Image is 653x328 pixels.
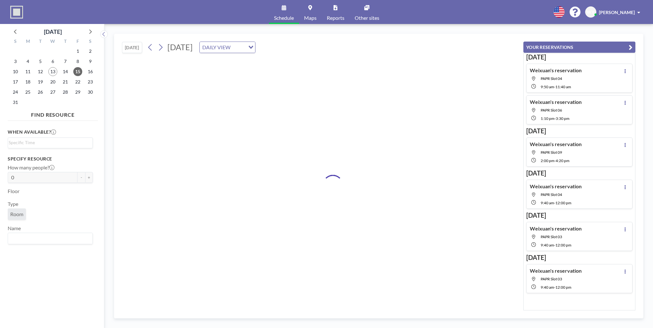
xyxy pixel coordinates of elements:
h4: FIND RESOURCE [8,109,98,118]
span: Thursday, August 28, 2025 [61,88,70,97]
span: Tuesday, August 26, 2025 [36,88,45,97]
span: Saturday, August 30, 2025 [86,88,95,97]
h3: [DATE] [526,254,633,262]
span: PAPR Slot 09 [541,150,562,155]
span: Other sites [355,15,379,20]
span: Sunday, August 24, 2025 [11,88,20,97]
span: Saturday, August 23, 2025 [86,77,95,86]
span: 11:40 AM [555,84,571,89]
h4: Weixuan's reservation [530,99,582,105]
span: Friday, August 1, 2025 [73,47,82,56]
label: Floor [8,188,20,194]
label: Name [8,225,21,231]
span: Saturday, August 16, 2025 [86,67,95,76]
span: Sunday, August 3, 2025 [11,57,20,66]
span: 12:00 PM [555,243,571,247]
span: Friday, August 29, 2025 [73,88,82,97]
span: Wednesday, August 6, 2025 [48,57,57,66]
img: organization-logo [10,6,23,19]
div: Search for option [8,233,93,244]
span: Monday, August 11, 2025 [23,67,32,76]
button: [DATE] [122,42,142,53]
button: YOUR RESERVATIONS [523,42,635,53]
input: Search for option [9,139,89,146]
button: + [85,172,93,183]
label: Type [8,201,18,207]
span: PAPR Slot 03 [541,277,562,281]
span: Reports [327,15,344,20]
span: Tuesday, August 5, 2025 [36,57,45,66]
h4: Weixuan's reservation [530,225,582,232]
span: [DATE] [167,42,193,52]
span: - [554,84,555,89]
span: Sunday, August 17, 2025 [11,77,20,86]
div: S [84,38,96,46]
span: 4:20 PM [556,158,569,163]
span: Friday, August 15, 2025 [73,67,82,76]
input: Search for option [232,43,245,51]
span: - [554,200,555,205]
h3: [DATE] [526,169,633,177]
span: 12:00 PM [555,285,571,290]
div: W [47,38,59,46]
span: 9:40 AM [541,200,554,205]
span: Saturday, August 9, 2025 [86,57,95,66]
span: Monday, August 4, 2025 [23,57,32,66]
h4: Weixuan's reservation [530,67,582,74]
span: Schedule [274,15,294,20]
span: - [554,285,555,290]
div: Search for option [200,42,255,53]
div: Search for option [8,138,93,147]
span: Sunday, August 10, 2025 [11,67,20,76]
span: 9:40 AM [541,243,554,247]
div: T [34,38,47,46]
span: 3:30 PM [556,116,569,121]
label: How many people? [8,164,54,171]
span: - [554,116,556,121]
h4: Weixuan's reservation [530,268,582,274]
h3: Specify resource [8,156,93,162]
span: PAPR Slot 04 [541,192,562,197]
span: Wednesday, August 27, 2025 [48,88,57,97]
span: Tuesday, August 19, 2025 [36,77,45,86]
span: PAPR Slot 03 [541,234,562,239]
span: Monday, August 18, 2025 [23,77,32,86]
div: S [9,38,22,46]
h4: Weixuan's reservation [530,183,582,190]
span: Thursday, August 7, 2025 [61,57,70,66]
button: - [77,172,85,183]
span: Sunday, August 31, 2025 [11,98,20,107]
span: Saturday, August 2, 2025 [86,47,95,56]
span: Thursday, August 21, 2025 [61,77,70,86]
span: PAPR Slot 04 [541,76,562,81]
span: 9:40 AM [541,285,554,290]
h3: [DATE] [526,53,633,61]
div: [DATE] [44,27,62,36]
span: Room [10,211,23,217]
span: PAPR Slot 06 [541,108,562,113]
span: Tuesday, August 12, 2025 [36,67,45,76]
h3: [DATE] [526,127,633,135]
span: Wednesday, August 20, 2025 [48,77,57,86]
span: 2:00 PM [541,158,554,163]
span: - [554,243,555,247]
span: 1:10 PM [541,116,554,121]
span: Thursday, August 14, 2025 [61,67,70,76]
h3: [DATE] [526,211,633,219]
span: 9:50 AM [541,84,554,89]
span: Monday, August 25, 2025 [23,88,32,97]
span: 12:00 PM [555,200,571,205]
span: DAILY VIEW [201,43,232,51]
div: M [22,38,34,46]
span: [PERSON_NAME] [599,10,635,15]
input: Search for option [9,234,89,243]
div: F [71,38,84,46]
span: - [554,158,556,163]
span: Maps [304,15,317,20]
div: T [59,38,71,46]
span: Wednesday, August 13, 2025 [48,67,57,76]
h4: Weixuan's reservation [530,141,582,147]
span: WX [587,9,595,15]
span: Friday, August 22, 2025 [73,77,82,86]
span: Friday, August 8, 2025 [73,57,82,66]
